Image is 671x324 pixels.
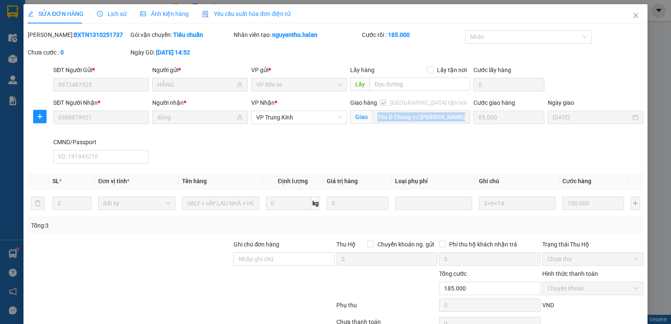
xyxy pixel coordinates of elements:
button: Close [624,4,648,28]
span: picture [140,11,146,17]
span: user [237,82,243,88]
span: Thu Hộ [336,241,356,248]
span: Lấy [350,78,369,91]
div: Gói vận chuyển: [130,30,231,39]
span: Cước hàng [562,178,591,184]
span: Ảnh kiện hàng [140,10,189,17]
b: GỬI : VP Trung Kính [10,57,113,71]
span: Chuyển khoản ng. gửi [374,240,437,249]
th: Ghi chú [476,173,559,189]
b: Tiêu chuẩn [173,31,203,38]
span: plus [34,113,46,120]
div: Trạng thái Thu Hộ [542,240,643,249]
input: 0 [562,197,624,210]
span: Lấy tận nơi [434,65,470,75]
input: Ghi chú đơn hàng [234,252,335,266]
span: Chuyển khoản [547,282,638,295]
span: Giao hàng [350,99,377,106]
div: Người nhận [152,98,248,107]
div: [PERSON_NAME]: [28,30,129,39]
span: Chưa thu [547,253,638,265]
span: Tên hàng [182,178,207,184]
button: delete [31,197,44,210]
span: Tổng cước [439,270,467,277]
div: Phụ thu [335,301,438,315]
span: SL [52,178,59,184]
input: Tên người gửi [157,80,235,89]
span: close [632,12,639,19]
label: Hình thức thanh toán [542,270,598,277]
label: Ghi chú đơn hàng [234,241,280,248]
span: Bất kỳ [103,197,170,210]
input: Dọc đường [369,78,471,91]
div: Ngày GD: [130,48,231,57]
span: VND [542,302,554,308]
input: Tên người nhận [157,113,235,122]
div: Người gửi [152,65,248,75]
span: VP Trung Kính [256,111,342,124]
input: Giao tận nơi [372,110,471,124]
div: VP gửi [251,65,347,75]
input: VD: Bàn, Ghế [182,197,259,210]
th: Loại phụ phí [392,173,476,189]
label: Cước lấy hàng [473,67,511,73]
span: Lấy hàng [350,67,375,73]
button: plus [631,197,640,210]
div: Nhân viên tạo: [234,30,361,39]
b: 185.000 [388,31,410,38]
span: clock-circle [97,11,103,17]
b: [DATE] 14:52 [156,49,190,56]
img: icon [202,11,209,18]
span: user [237,114,243,120]
span: edit [28,11,34,17]
span: Giao [350,110,372,124]
input: Cước giao hàng [473,111,544,124]
div: CMND/Passport [53,137,149,147]
span: Định lượng [278,178,308,184]
b: 0 [60,49,64,56]
label: Ngày giao [548,99,574,106]
b: nguyenthu.halan [272,31,317,38]
div: Tổng: 3 [31,221,260,230]
div: Cước rồi : [362,30,463,39]
b: BXTN1310251737 [74,31,123,38]
div: SĐT Người Nhận [53,98,149,107]
span: VP Bến xe [256,78,342,91]
li: 271 - [PERSON_NAME] - [GEOGRAPHIC_DATA] - [GEOGRAPHIC_DATA] [78,21,351,31]
input: Ngày giao [553,113,631,122]
input: 0 [327,197,388,210]
span: Giá trị hàng [327,178,358,184]
img: logo.jpg [10,10,73,52]
span: SỬA ĐƠN HÀNG [28,10,83,17]
span: Phí thu hộ khách nhận trả [446,240,520,249]
span: kg [312,197,320,210]
div: SĐT Người Gửi [53,65,149,75]
div: Chưa cước : [28,48,129,57]
span: Đơn vị tính [98,178,130,184]
input: Ghi Chú [479,197,556,210]
span: VP Nhận [251,99,275,106]
button: plus [33,110,47,123]
span: Lịch sử [97,10,127,17]
span: Yêu cầu xuất hóa đơn điện tử [202,10,291,17]
input: Cước lấy hàng [473,78,544,91]
span: [GEOGRAPHIC_DATA] tận nơi [387,98,470,107]
label: Cước giao hàng [473,99,515,106]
